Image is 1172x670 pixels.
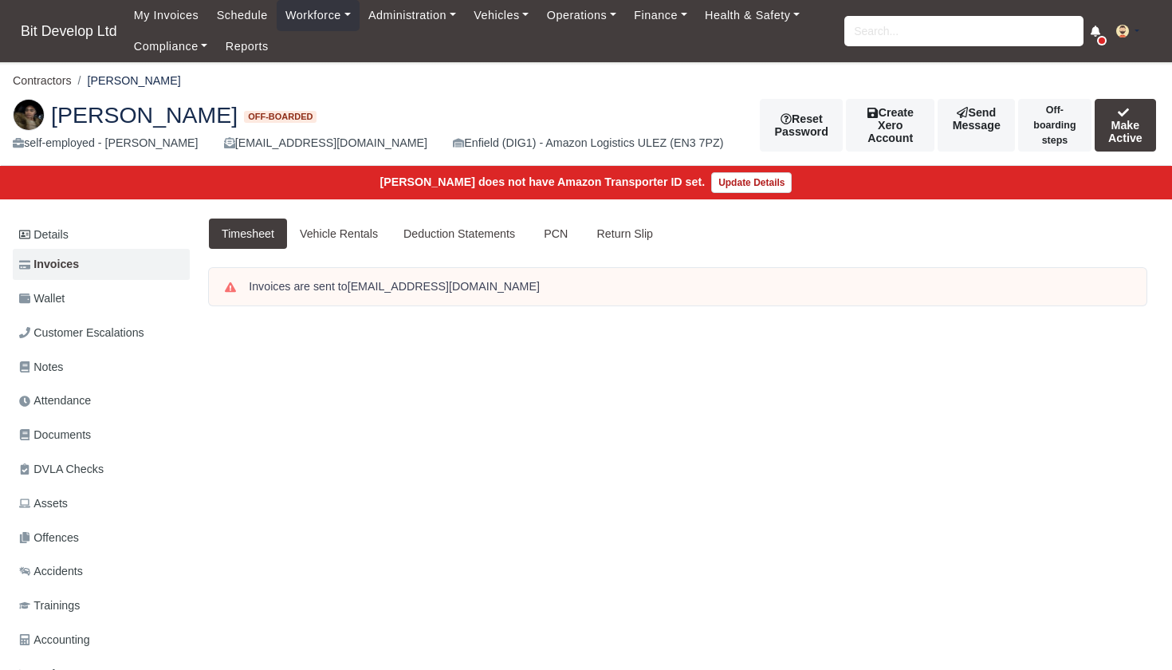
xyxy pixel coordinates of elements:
a: Update Details [711,172,792,193]
div: self-employed - [PERSON_NAME] [13,134,199,152]
a: PCN [528,219,584,250]
a: DVLA Checks [13,454,190,485]
a: Attendance [13,385,190,416]
a: Return Slip [584,219,666,250]
span: Assets [19,495,68,513]
a: Bit Develop Ltd [13,16,125,47]
a: Contractors [13,74,72,87]
div: Invoices are sent to [249,279,1131,295]
span: Bit Develop Ltd [13,15,125,47]
button: Make Active [1095,99,1156,152]
a: Accounting [13,625,190,656]
a: Send Message [938,99,1015,152]
span: Notes [19,358,63,376]
a: Deduction Statements [391,219,528,250]
span: Wallet [19,290,65,308]
div: Enfield (DIG1) - Amazon Logistics ULEZ (EN3 7PZ) [453,134,723,152]
span: Accounting [19,631,90,649]
button: Reset Password [760,99,843,152]
a: Reports [217,31,277,62]
a: Vehicle Rentals [287,219,391,250]
span: [PERSON_NAME] [51,104,238,126]
strong: [EMAIL_ADDRESS][DOMAIN_NAME] [348,280,540,293]
span: Invoices [19,255,79,274]
span: Attendance [19,392,91,410]
a: Timesheet [209,219,287,250]
span: Off-boarded [244,111,317,123]
a: Accidents [13,556,190,587]
button: Create Xero Account [846,99,934,152]
a: Notes [13,352,190,383]
a: Details [13,220,190,250]
span: Documents [19,426,91,444]
li: [PERSON_NAME] [72,72,181,90]
a: Assets [13,488,190,519]
span: Trainings [19,597,80,615]
span: Accidents [19,562,83,581]
button: Off-boarding steps [1018,99,1091,152]
span: Customer Escalations [19,324,144,342]
div: Nayara Silvestre [1,86,1171,166]
a: Invoices [13,249,190,280]
span: DVLA Checks [19,460,104,479]
span: Offences [19,529,79,547]
div: [EMAIL_ADDRESS][DOMAIN_NAME] [224,134,427,152]
a: Wallet [13,283,190,314]
a: Offences [13,522,190,554]
input: Search... [844,16,1084,46]
iframe: Chat Widget [1092,593,1172,670]
a: Customer Escalations [13,317,190,349]
a: Documents [13,420,190,451]
a: Trainings [13,590,190,621]
a: Compliance [125,31,217,62]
